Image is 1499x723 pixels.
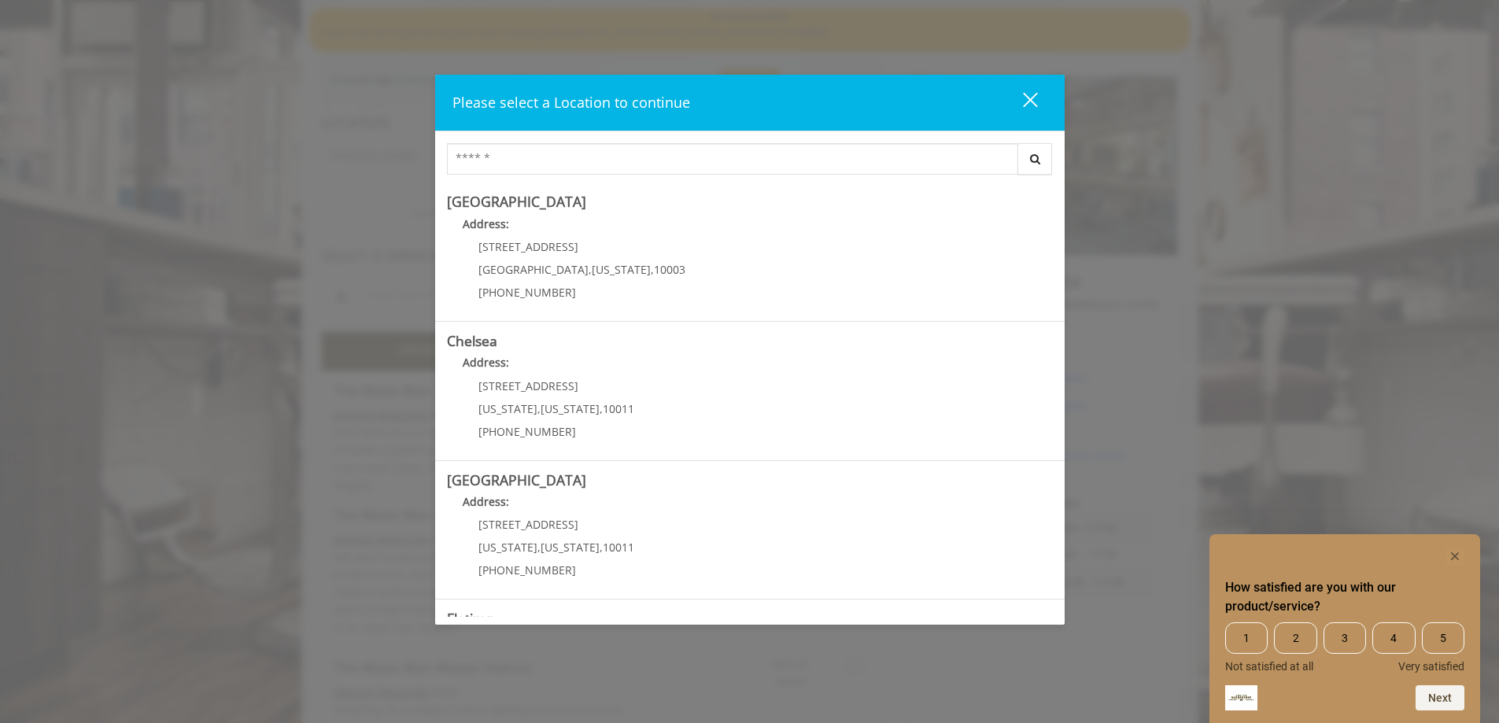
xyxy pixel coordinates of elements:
[447,143,1018,175] input: Search Center
[1445,547,1464,566] button: Hide survey
[1005,91,1036,115] div: close dialog
[537,401,541,416] span: ,
[1324,622,1366,654] span: 3
[1225,622,1268,654] span: 1
[478,540,537,555] span: [US_STATE]
[447,609,496,628] b: Flatiron
[600,540,603,555] span: ,
[1372,622,1415,654] span: 4
[478,262,589,277] span: [GEOGRAPHIC_DATA]
[1225,622,1464,673] div: How satisfied are you with our product/service? Select an option from 1 to 5, with 1 being Not sa...
[603,540,634,555] span: 10011
[541,401,600,416] span: [US_STATE]
[478,239,578,254] span: [STREET_ADDRESS]
[1225,578,1464,616] h2: How satisfied are you with our product/service? Select an option from 1 to 5, with 1 being Not sa...
[478,424,576,439] span: [PHONE_NUMBER]
[541,540,600,555] span: [US_STATE]
[1398,660,1464,673] span: Very satisfied
[478,563,576,577] span: [PHONE_NUMBER]
[478,401,537,416] span: [US_STATE]
[447,470,586,489] b: [GEOGRAPHIC_DATA]
[463,216,509,231] b: Address:
[654,262,685,277] span: 10003
[478,378,578,393] span: [STREET_ADDRESS]
[463,355,509,370] b: Address:
[447,143,1053,183] div: Center Select
[651,262,654,277] span: ,
[600,401,603,416] span: ,
[1274,622,1316,654] span: 2
[1225,660,1313,673] span: Not satisfied at all
[603,401,634,416] span: 10011
[994,87,1047,119] button: close dialog
[592,262,651,277] span: [US_STATE]
[463,494,509,509] b: Address:
[478,517,578,532] span: [STREET_ADDRESS]
[1416,685,1464,710] button: Next question
[478,285,576,300] span: [PHONE_NUMBER]
[1422,622,1464,654] span: 5
[447,331,497,350] b: Chelsea
[1225,547,1464,710] div: How satisfied are you with our product/service? Select an option from 1 to 5, with 1 being Not sa...
[1026,153,1044,164] i: Search button
[452,93,690,112] span: Please select a Location to continue
[447,192,586,211] b: [GEOGRAPHIC_DATA]
[589,262,592,277] span: ,
[537,540,541,555] span: ,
